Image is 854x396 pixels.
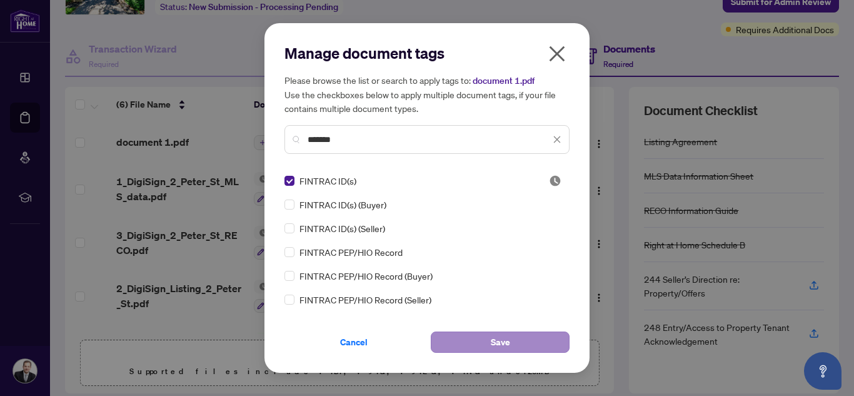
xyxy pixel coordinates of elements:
[299,269,433,283] span: FINTRAC PEP/HIO Record (Buyer)
[804,352,841,390] button: Open asap
[473,75,535,86] span: document 1.pdf
[340,332,368,352] span: Cancel
[284,43,570,63] h2: Manage document tags
[299,174,356,188] span: FINTRAC ID(s)
[549,175,561,187] span: Pending Review
[491,332,510,352] span: Save
[284,73,570,115] h5: Please browse the list or search to apply tags to: Use the checkboxes below to apply multiple doc...
[549,175,561,187] img: status
[299,221,385,235] span: FINTRAC ID(s) (Seller)
[299,245,403,259] span: FINTRAC PEP/HIO Record
[284,332,423,353] button: Cancel
[547,44,567,64] span: close
[299,293,431,307] span: FINTRAC PEP/HIO Record (Seller)
[431,332,570,353] button: Save
[553,135,561,144] span: close
[299,198,386,211] span: FINTRAC ID(s) (Buyer)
